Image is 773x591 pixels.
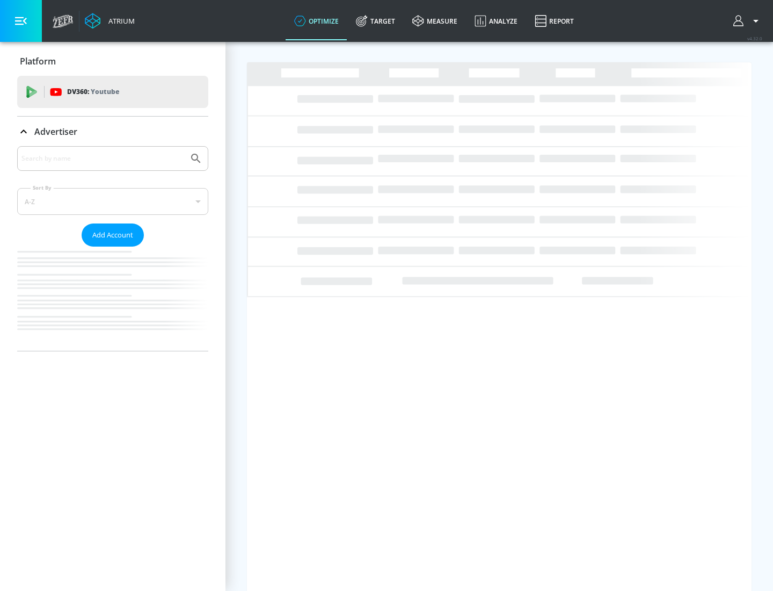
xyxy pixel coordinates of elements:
[526,2,582,40] a: Report
[747,35,762,41] span: v 4.32.0
[17,247,208,351] nav: list of Advertiser
[91,86,119,97] p: Youtube
[347,2,404,40] a: Target
[34,126,77,138] p: Advertiser
[17,117,208,147] div: Advertiser
[17,188,208,215] div: A-Z
[20,55,56,67] p: Platform
[21,152,184,165] input: Search by name
[92,229,133,241] span: Add Account
[286,2,347,40] a: optimize
[17,76,208,108] div: DV360: Youtube
[404,2,466,40] a: measure
[82,224,144,247] button: Add Account
[17,146,208,351] div: Advertiser
[466,2,526,40] a: Analyze
[31,184,54,191] label: Sort By
[85,13,135,29] a: Atrium
[104,16,135,26] div: Atrium
[17,46,208,76] div: Platform
[67,86,119,98] p: DV360:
